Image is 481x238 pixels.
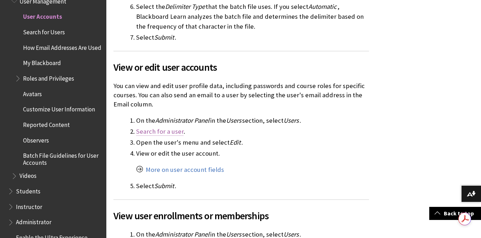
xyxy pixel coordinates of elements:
[308,2,337,11] span: Automatic
[23,26,65,36] span: Search for Users
[113,81,369,109] p: You can view and edit user profile data, including passwords and course roles for specific course...
[23,72,74,82] span: Roles and Privileges
[23,150,101,167] span: Batch File Guidelines for User Accounts
[23,57,61,67] span: My Blackboard
[226,116,241,124] span: Users
[136,116,369,126] li: On the in the section, select .
[23,42,101,51] span: How Email Addresses Are Used
[16,201,42,210] span: Instructor
[136,181,369,191] li: Select .
[155,116,209,124] span: Administrator Panel
[136,138,369,147] li: Open the user's menu and select .
[154,33,174,41] span: Submit
[429,207,481,220] a: Back to top
[16,216,51,226] span: Administrator
[146,166,224,174] a: More on user account fields
[113,60,369,75] span: View or edit user accounts
[23,104,95,113] span: Customize User Information
[136,127,184,136] a: Search for a user
[136,33,369,42] li: Select .
[19,170,37,180] span: Videos
[23,11,62,21] span: User Accounts
[113,208,369,223] span: View user enrollments or memberships
[23,119,70,128] span: Reported Content
[165,2,205,11] span: Delimiter Type
[284,116,299,124] span: Users
[136,127,369,137] li: .
[23,134,49,144] span: Observers
[136,149,369,174] li: View or edit the user account.
[154,182,174,190] span: Submit
[16,185,40,195] span: Students
[230,138,241,146] span: Edit
[23,88,42,98] span: Avatars
[136,2,369,31] li: Select the that the batch file uses. If you select , Blackboard Learn analyzes the batch file and...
